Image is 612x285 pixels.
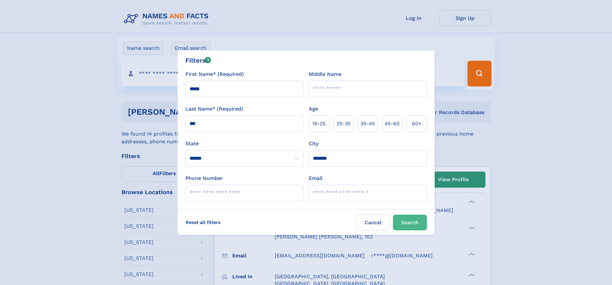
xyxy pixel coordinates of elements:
[385,120,400,128] span: 45‑60
[356,215,390,230] label: Cancel
[309,174,323,182] label: Email
[336,120,350,128] span: 25‑35
[312,120,325,128] span: 18‑25
[309,105,318,113] label: Age
[185,105,243,113] label: Last Name* (Required)
[360,120,375,128] span: 35‑45
[309,140,318,147] label: City
[185,56,211,65] div: Filters
[182,215,225,230] label: Reset all filters
[185,174,223,182] label: Phone Number
[309,70,341,78] label: Middle Name
[185,140,304,147] label: State
[185,70,244,78] label: First Name* (Required)
[393,215,427,230] button: Search
[412,120,421,128] span: 60+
